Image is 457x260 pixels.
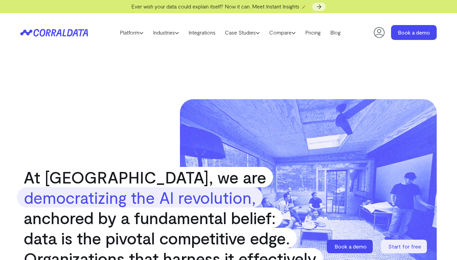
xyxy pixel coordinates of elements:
[220,27,265,38] a: Case Studies
[131,3,307,9] span: Ever wish your data could explain itself? Now it can. Meet Instant Insights 🪄
[335,243,367,250] span: Book a demo
[17,208,282,228] span: anchored by a fundamental belief:
[265,27,300,38] a: Compare
[300,27,325,38] a: Pricing
[115,27,148,38] a: Platform
[17,187,262,208] strong: democratizing the AI revolution,
[381,240,428,253] a: Start for free
[388,243,421,250] span: Start for free
[325,27,345,38] a: Blog
[327,240,374,253] a: Book a demo
[17,228,297,248] span: data is the pivotal competitive edge.
[184,27,220,38] a: Integrations
[17,167,273,187] span: At [GEOGRAPHIC_DATA], we are
[391,25,437,40] a: Book a demo
[148,27,184,38] a: Industries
